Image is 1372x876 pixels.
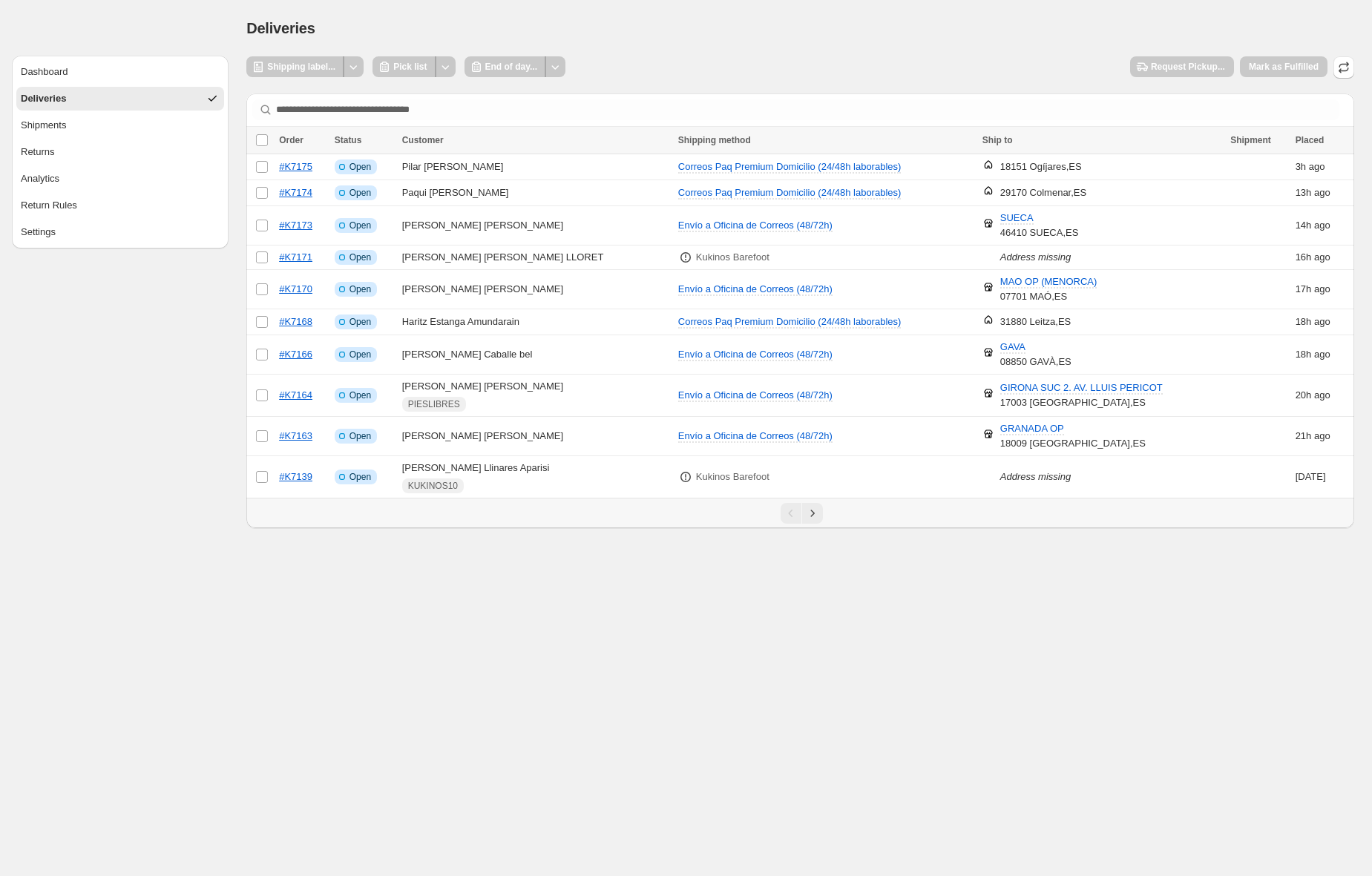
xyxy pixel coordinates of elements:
[1291,206,1354,246] td: ago
[408,480,458,492] span: KUKINOS10
[1296,316,1312,327] time: Tuesday, September 16, 2025 at 4:09:33 PM
[349,316,371,328] span: Open
[279,316,312,327] a: #K7168
[678,283,833,294] span: Envío a Oficina de Correos (48/72h)
[398,206,674,246] td: [PERSON_NAME] [PERSON_NAME]
[1296,135,1325,145] span: Placed
[16,140,224,164] button: Returns
[982,135,1013,145] span: Ship to
[1000,212,1034,225] span: SUECA
[1296,161,1306,172] time: Wednesday, September 17, 2025 at 6:49:11 AM
[246,20,315,36] span: Deliveries
[678,349,833,360] span: Envío a Oficina de Correos (48/72h)
[1230,135,1271,145] span: Shipment
[21,225,56,240] div: Settings
[398,246,674,270] td: [PERSON_NAME] [PERSON_NAME] LLORET
[1000,211,1079,240] div: 46410 SUECA , ES
[398,456,674,498] td: [PERSON_NAME] Llinares Aparisi
[696,250,769,265] p: Kukinos Barefoot
[398,335,674,375] td: [PERSON_NAME] Caballe bel
[279,430,312,441] a: #K7163
[678,161,902,172] span: Correos Paq Premium Domicilio (24/48h laborables)
[678,430,833,441] span: Envío a Oficina de Correos (48/72h)
[1291,417,1354,456] td: ago
[16,113,224,137] button: Shipments
[408,398,460,410] span: PIESLIBRES
[349,349,371,360] span: Open
[349,251,371,263] span: Open
[1296,251,1312,263] time: Tuesday, September 16, 2025 at 5:31:56 PM
[1291,309,1354,335] td: ago
[678,389,833,401] span: Envío a Oficina de Correos (48/72h)
[678,187,902,198] span: Correos Paq Premium Domicilio (24/48h laborables)
[21,91,66,106] div: Deliveries
[1296,349,1312,360] time: Tuesday, September 16, 2025 at 3:52:41 PM
[279,389,312,401] a: #K7164
[1296,283,1312,294] time: Tuesday, September 16, 2025 at 5:15:10 PM
[349,283,371,295] span: Open
[991,206,1043,230] button: SUECA
[335,135,362,145] span: Status
[669,155,910,179] button: Correos Paq Premium Domicilio (24/48h laborables)
[349,187,371,199] span: Open
[398,375,674,417] td: [PERSON_NAME] [PERSON_NAME]
[1000,314,1071,329] div: 31880 Leitza , ES
[991,417,1073,441] button: GRANADA OP
[21,198,77,213] div: Return Rules
[669,181,910,205] button: Correos Paq Premium Domicilio (24/48h laborables)
[16,60,224,84] button: Dashboard
[669,383,841,407] button: Envío a Oficina de Correos (48/72h)
[1000,423,1064,435] span: GRANADA OP
[349,161,371,173] span: Open
[279,349,312,360] a: #K7166
[991,335,1034,359] button: GAVA
[21,171,59,186] div: Analytics
[16,220,224,244] button: Settings
[398,154,674,180] td: Pilar [PERSON_NAME]
[1000,421,1146,451] div: 18009 [GEOGRAPHIC_DATA] , ES
[802,503,823,524] button: Next
[1296,389,1312,401] time: Tuesday, September 16, 2025 at 1:54:48 PM
[16,87,224,111] button: Deliveries
[398,270,674,309] td: [PERSON_NAME] [PERSON_NAME]
[1296,430,1312,441] time: Tuesday, September 16, 2025 at 12:53:15 PM
[279,251,312,263] a: #K7171
[21,145,55,159] div: Returns
[1291,246,1354,270] td: ago
[1000,274,1097,304] div: 07701 MAÓ , ES
[1000,159,1082,174] div: 18151 Ogíjares , ES
[398,309,674,335] td: Haritz Estanga Amundarain
[669,214,841,237] button: Envío a Oficina de Correos (48/72h)
[1000,251,1071,263] i: Address missing
[349,220,371,231] span: Open
[349,389,371,401] span: Open
[349,471,371,483] span: Open
[1296,471,1326,482] time: Sunday, September 14, 2025 at 9:16:55 PM
[991,270,1106,294] button: MAO OP (MENORCA)
[678,220,833,231] span: Envío a Oficina de Correos (48/72h)
[1000,341,1025,354] span: GAVA
[1000,340,1071,369] div: 08850 GAVÀ , ES
[1000,276,1097,289] span: MAO OP (MENORCA)
[1000,381,1163,410] div: 17003 [GEOGRAPHIC_DATA] , ES
[669,343,841,366] button: Envío a Oficina de Correos (48/72h)
[246,498,1354,528] nav: Pagination
[1291,335,1354,375] td: ago
[1291,270,1354,309] td: ago
[991,376,1172,400] button: GIRONA SUC 2. AV. LLUIS PERICOT
[1000,185,1086,200] div: 29170 Colmenar , ES
[1296,220,1312,231] time: Tuesday, September 16, 2025 at 8:09:12 PM
[1296,187,1312,198] time: Tuesday, September 16, 2025 at 8:48:58 PM
[678,316,902,327] span: Correos Paq Premium Domicilio (24/48h laborables)
[279,283,312,294] a: #K7170
[696,470,769,484] p: Kukinos Barefoot
[669,310,910,334] button: Correos Paq Premium Domicilio (24/48h laborables)
[349,430,371,442] span: Open
[1000,471,1071,482] i: Address missing
[669,424,841,448] button: Envío a Oficina de Correos (48/72h)
[279,220,312,231] a: #K7173
[1291,375,1354,417] td: ago
[21,118,66,133] div: Shipments
[398,417,674,456] td: [PERSON_NAME] [PERSON_NAME]
[687,246,778,269] button: Kukinos Barefoot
